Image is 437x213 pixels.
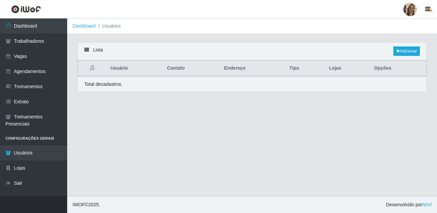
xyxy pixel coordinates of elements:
th: Opções [370,61,427,76]
span: Desenvolvido por [386,201,432,208]
p: Total de cadastros. [84,81,123,88]
th: Tipo [286,61,325,76]
a: Dashboard [73,23,96,29]
span: IWOF [73,202,85,207]
a: iWof [422,202,432,207]
a: Adicionar [393,46,420,56]
li: Usuários [96,23,121,30]
nav: breadcrumb [67,19,437,34]
img: CoreUI Logo [11,5,41,13]
th: Contato [163,61,220,76]
th: Usuário [106,61,163,76]
th: Endereço [220,61,285,76]
th: Lojas [325,61,370,76]
div: Lista [78,42,427,60]
span: © 2025 . [73,201,100,208]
